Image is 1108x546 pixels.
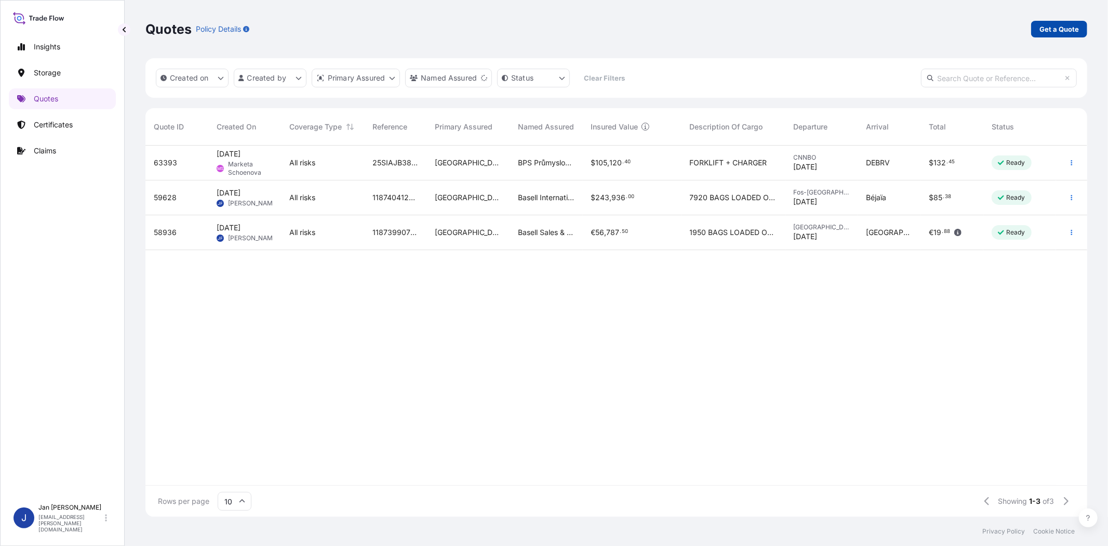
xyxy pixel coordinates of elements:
[228,160,273,177] span: Marketa Schoenova
[9,62,116,83] a: Storage
[612,194,626,201] span: 936
[228,234,278,242] span: [PERSON_NAME]
[933,229,941,236] span: 19
[624,160,631,164] span: 40
[289,192,315,203] span: All risks
[518,122,575,132] span: Named Assured
[289,122,342,132] span: Coverage Type
[158,496,209,506] span: Rows per page
[921,69,1077,87] input: Search Quote or Reference...
[794,153,850,162] span: CNNBO
[929,159,933,166] span: $
[435,192,502,203] span: [GEOGRAPHIC_DATA]
[944,230,950,233] span: 88
[1006,228,1025,237] p: Ready
[626,195,628,199] span: .
[608,159,610,166] span: ,
[866,122,889,132] span: Arrival
[933,159,946,166] span: 132
[945,195,951,199] span: 38
[9,140,116,161] a: Claims
[511,73,533,83] p: Status
[690,158,767,168] span: FORKLIFT + CHARGER
[942,230,943,233] span: .
[156,69,229,87] button: createdOn Filter options
[1030,496,1041,506] span: 1-3
[34,146,56,156] p: Claims
[992,122,1014,132] span: Status
[596,194,610,201] span: 243
[170,73,209,83] p: Created on
[591,122,638,132] span: Insured Value
[943,195,944,199] span: .
[34,68,61,78] p: Storage
[234,69,306,87] button: createdBy Filter options
[591,229,596,236] span: €
[794,188,850,197] span: Fos-[GEOGRAPHIC_DATA]
[866,227,913,238] span: [GEOGRAPHIC_DATA]
[217,223,241,233] span: [DATE]
[933,194,942,201] span: 85
[421,73,477,83] p: Named Assured
[866,158,890,168] span: DEBRV
[946,160,948,164] span: .
[154,192,177,203] span: 59628
[289,227,315,238] span: All risks
[1033,527,1075,536] a: Cookie Notice
[372,122,407,132] span: Reference
[622,160,624,164] span: .
[1006,159,1025,167] p: Ready
[610,194,612,201] span: ,
[620,230,621,233] span: .
[372,192,419,203] span: 1187404125 5013126625 5013126819
[217,122,256,132] span: Created On
[794,231,818,242] span: [DATE]
[949,160,955,164] span: 45
[690,122,763,132] span: Description Of Cargo
[34,42,60,52] p: Insights
[435,158,502,168] span: [GEOGRAPHIC_DATA]
[929,122,946,132] span: Total
[1039,24,1079,34] p: Get a Quote
[622,230,628,233] span: 50
[344,121,356,133] button: Sort
[218,198,223,209] span: JF
[9,88,116,109] a: Quotes
[982,527,1025,536] a: Privacy Policy
[21,513,26,523] span: J
[154,227,177,238] span: 58936
[9,114,116,135] a: Certificates
[605,229,607,236] span: ,
[584,73,625,83] p: Clear Filters
[591,194,596,201] span: $
[34,94,58,104] p: Quotes
[405,69,492,87] button: cargoOwner Filter options
[628,195,634,199] span: 00
[217,163,223,174] span: MS
[218,233,223,243] span: JF
[154,158,177,168] span: 63393
[596,229,605,236] span: 56
[372,227,419,238] span: 1187399072 5013067938
[38,514,103,532] p: [EMAIL_ADDRESS][PERSON_NAME][DOMAIN_NAME]
[607,229,620,236] span: 787
[154,122,184,132] span: Quote ID
[794,122,828,132] span: Departure
[435,227,502,238] span: [GEOGRAPHIC_DATA]
[591,159,596,166] span: $
[1043,496,1054,506] span: of 3
[34,120,73,130] p: Certificates
[1031,21,1087,37] a: Get a Quote
[690,227,777,238] span: 1950 BAGS LOADED ONTO 60 PALLETS LOADED INTO 3 40' HIGH CUBE CONTAINER POLYBATCH PFF 97 NTS NAT
[328,73,385,83] p: Primary Assured
[929,229,933,236] span: €
[38,503,103,512] p: Jan [PERSON_NAME]
[998,496,1027,506] span: Showing
[794,162,818,172] span: [DATE]
[575,70,633,86] button: Clear Filters
[518,158,575,168] span: BPS Průmyslové Služby, s.r.o.
[929,194,933,201] span: $
[794,223,850,231] span: [GEOGRAPHIC_DATA]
